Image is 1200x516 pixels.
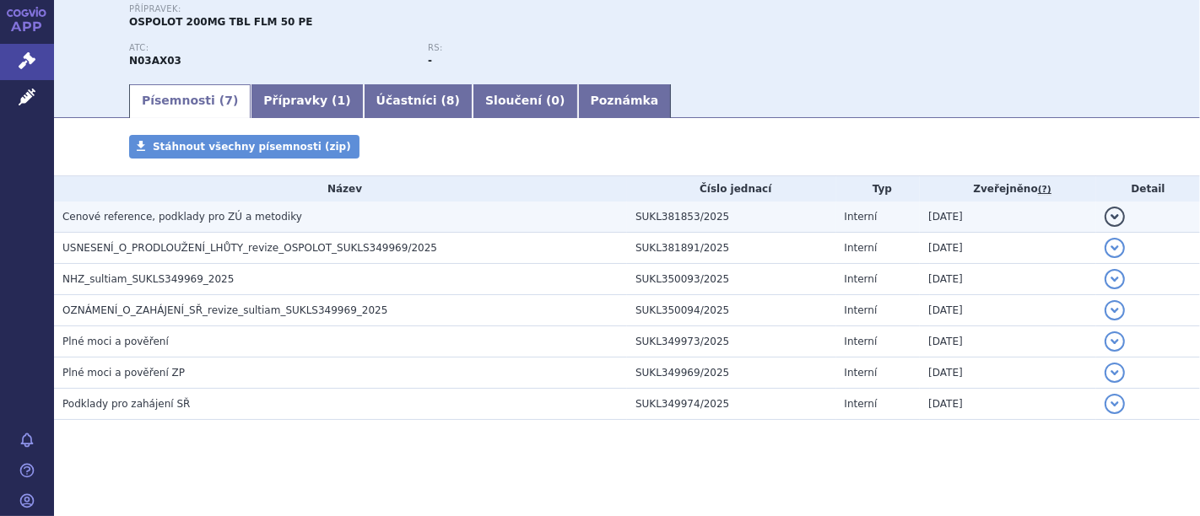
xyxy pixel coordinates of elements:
[1105,269,1125,289] button: detail
[845,242,878,254] span: Interní
[920,176,1096,202] th: Zveřejněno
[1105,238,1125,258] button: detail
[551,94,559,107] span: 0
[845,273,878,285] span: Interní
[578,84,672,118] a: Poznámka
[1105,363,1125,383] button: detail
[1105,207,1125,227] button: detail
[1105,394,1125,414] button: detail
[62,336,169,347] span: Plné moci a pověření
[845,398,878,410] span: Interní
[920,295,1096,326] td: [DATE]
[845,304,878,316] span: Interní
[920,264,1096,295] td: [DATE]
[845,336,878,347] span: Interní
[251,84,363,118] a: Přípravky (1)
[920,357,1096,389] td: [DATE]
[920,202,1096,233] td: [DATE]
[153,141,351,153] span: Stáhnout všechny písemnosti (zip)
[129,4,727,14] p: Přípravek:
[1105,300,1125,320] button: detail
[62,242,437,254] span: USNESENÍ_O_PRODLOUŽENÍ_LHŮTY_revize_OSPOLOT_SUKLS349969/2025
[364,84,473,118] a: Účastníci (8)
[845,367,878,379] span: Interní
[1105,331,1125,352] button: detail
[129,43,411,53] p: ATC:
[129,135,359,159] a: Stáhnout všechny písemnosti (zip)
[627,176,836,202] th: Číslo jednací
[62,398,190,410] span: Podklady pro zahájení SŘ
[62,367,185,379] span: Plné moci a pověření ZP
[627,202,836,233] td: SUKL381853/2025
[129,84,251,118] a: Písemnosti (7)
[627,357,836,389] td: SUKL349969/2025
[1038,184,1051,196] abbr: (?)
[54,176,627,202] th: Název
[920,233,1096,264] td: [DATE]
[338,94,346,107] span: 1
[920,326,1096,357] td: [DATE]
[473,84,577,118] a: Sloučení (0)
[62,304,387,316] span: OZNÁMENÍ_O_ZAHÁJENÍ_SŘ_revize_sultiam_SUKLS349969_2025
[62,273,234,285] span: NHZ_sultiam_SUKLS349969_2025
[428,55,432,67] strong: -
[446,94,455,107] span: 8
[428,43,710,53] p: RS:
[62,211,302,223] span: Cenové reference, podklady pro ZÚ a metodiky
[627,233,836,264] td: SUKL381891/2025
[627,326,836,357] td: SUKL349973/2025
[845,211,878,223] span: Interní
[224,94,233,107] span: 7
[920,389,1096,420] td: [DATE]
[129,16,313,28] span: OSPOLOT 200MG TBL FLM 50 PE
[1096,176,1200,202] th: Detail
[836,176,921,202] th: Typ
[627,295,836,326] td: SUKL350094/2025
[129,55,181,67] strong: SULTIAM
[627,264,836,295] td: SUKL350093/2025
[627,389,836,420] td: SUKL349974/2025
